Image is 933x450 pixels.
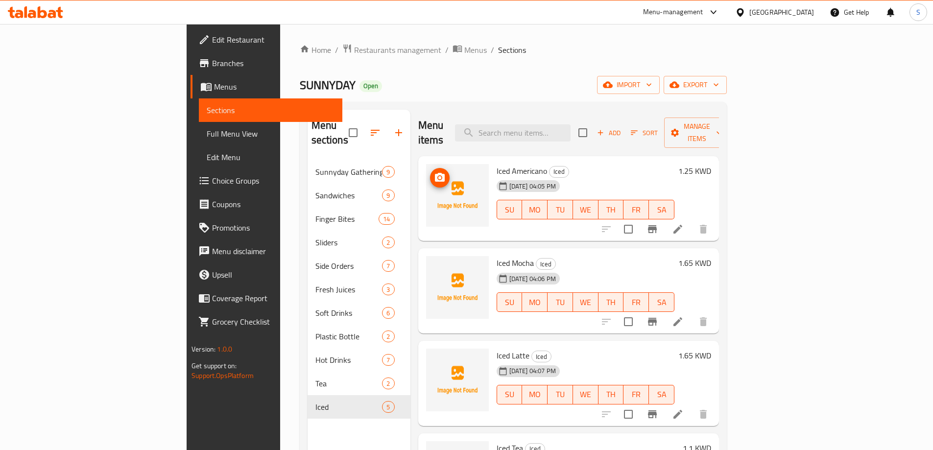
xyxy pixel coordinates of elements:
[212,57,335,69] span: Branches
[643,6,703,18] div: Menu-management
[308,231,410,254] div: Sliders2
[191,286,342,310] a: Coverage Report
[678,349,711,362] h6: 1.65 KWD
[491,44,494,56] li: /
[191,369,254,382] a: Support.OpsPlatform
[664,76,727,94] button: export
[653,203,670,217] span: SA
[692,310,715,333] button: delete
[641,310,664,333] button: Branch-specific-item
[598,292,624,312] button: TH
[308,395,410,419] div: Iced5
[593,125,624,141] span: Add item
[315,401,383,413] span: Iced
[199,145,342,169] a: Edit Menu
[191,239,342,263] a: Menu disclaimer
[916,7,920,18] span: S
[602,295,620,309] span: TH
[308,325,410,348] div: Plastic Bottle2
[382,331,394,342] div: items
[426,164,489,227] img: Iced Americano
[598,385,624,404] button: TH
[383,355,394,365] span: 7
[191,359,237,372] span: Get support on:
[624,125,664,141] span: Sort items
[212,175,335,187] span: Choice Groups
[383,191,394,200] span: 9
[627,295,645,309] span: FR
[382,354,394,366] div: items
[315,213,379,225] div: Finger Bites
[315,331,383,342] span: Plastic Bottle
[672,408,684,420] a: Edit menu item
[749,7,814,18] div: [GEOGRAPHIC_DATA]
[212,245,335,257] span: Menu disclaimer
[363,121,387,144] span: Sort sections
[383,238,394,247] span: 2
[315,378,383,389] div: Tea
[343,122,363,143] span: Select all sections
[501,295,519,309] span: SU
[618,219,639,239] span: Select to update
[692,217,715,241] button: delete
[217,343,232,355] span: 1.0.0
[497,164,547,178] span: Iced Americano
[387,121,410,144] button: Add section
[214,81,335,93] span: Menus
[628,125,660,141] button: Sort
[498,44,526,56] span: Sections
[212,34,335,46] span: Edit Restaurant
[191,192,342,216] a: Coupons
[526,295,544,309] span: MO
[597,76,660,94] button: import
[308,301,410,325] div: Soft Drinks6
[300,44,727,56] nav: breadcrumb
[315,237,383,248] span: Sliders
[551,203,569,217] span: TU
[573,200,598,219] button: WE
[550,166,569,177] span: Iced
[426,349,489,411] img: Iced Latte
[308,254,410,278] div: Side Orders7
[505,182,560,191] span: [DATE] 04:05 PM
[672,223,684,235] a: Edit menu item
[199,122,342,145] a: Full Menu View
[382,284,394,295] div: items
[501,203,519,217] span: SU
[308,184,410,207] div: Sandwiches9
[522,200,548,219] button: MO
[596,127,622,139] span: Add
[354,44,441,56] span: Restaurants management
[383,403,394,412] span: 5
[532,351,551,362] span: Iced
[191,216,342,239] a: Promotions
[649,292,674,312] button: SA
[191,51,342,75] a: Branches
[359,82,382,90] span: Open
[382,166,394,178] div: items
[531,351,551,362] div: Iced
[426,256,489,319] img: Iced Mocha
[678,164,711,178] h6: 1.25 KWD
[577,295,595,309] span: WE
[308,207,410,231] div: Finger Bites14
[536,258,556,270] div: Iced
[623,385,649,404] button: FR
[598,200,624,219] button: TH
[672,316,684,328] a: Edit menu item
[602,387,620,402] span: TH
[383,308,394,318] span: 6
[383,285,394,294] span: 3
[623,292,649,312] button: FR
[618,404,639,425] span: Select to update
[212,269,335,281] span: Upsell
[526,203,544,217] span: MO
[315,284,383,295] span: Fresh Juices
[573,122,593,143] span: Select section
[191,310,342,333] a: Grocery Checklist
[382,401,394,413] div: items
[418,118,444,147] h2: Menu items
